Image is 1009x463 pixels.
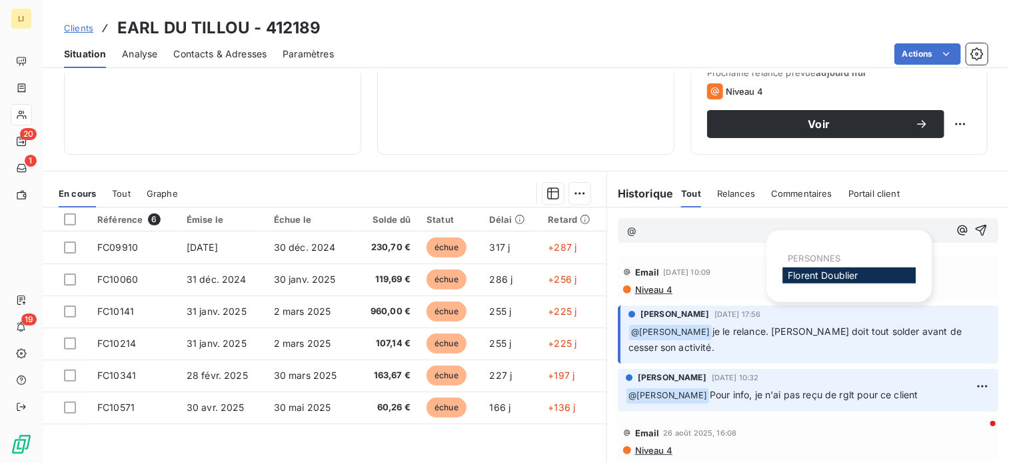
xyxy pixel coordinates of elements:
[97,274,138,285] span: FC10060
[187,274,247,285] span: 31 déc. 2024
[59,188,96,199] span: En cours
[274,402,331,413] span: 30 mai 2025
[964,418,996,450] iframe: Intercom live chat
[187,370,248,381] span: 28 févr. 2025
[363,401,411,414] span: 60,26 €
[717,188,755,199] span: Relances
[117,16,321,40] h3: EARL DU TILLOU - 412189
[490,274,513,285] span: 286 j
[726,86,763,97] span: Niveau 4
[427,214,474,225] div: Statut
[173,47,267,61] span: Contacts & Adresses
[548,306,576,317] span: +225 j
[274,274,336,285] span: 30 janv. 2025
[634,284,672,295] span: Niveau 4
[97,338,136,349] span: FC10214
[427,302,467,322] span: échue
[363,273,411,286] span: 119,69 €
[490,402,511,413] span: 166 j
[274,370,337,381] span: 30 mars 2025
[274,338,331,349] span: 2 mars 2025
[629,325,712,340] span: @ [PERSON_NAME]
[490,306,512,317] span: 255 j
[848,188,900,199] span: Portail client
[723,119,915,129] span: Voir
[638,372,706,384] span: [PERSON_NAME]
[148,213,160,225] span: 6
[548,274,576,285] span: +256 j
[681,188,701,199] span: Tout
[25,155,37,167] span: 1
[788,253,840,264] span: PERSONNES
[707,110,944,138] button: Voir
[548,242,576,253] span: +287 j
[626,388,709,404] span: @ [PERSON_NAME]
[712,374,759,382] span: [DATE] 10:32
[187,214,258,225] div: Émise le
[427,398,467,418] span: échue
[490,338,512,349] span: 255 j
[147,188,178,199] span: Graphe
[187,306,247,317] span: 31 janv. 2025
[710,389,918,400] span: Pour info, je n'ai pas reçu de rglt pour ce client
[363,214,411,225] div: Solde dû
[490,214,532,225] div: Délai
[634,445,672,456] span: Niveau 4
[363,305,411,318] span: 960,00 €
[97,213,171,225] div: Référence
[427,270,467,290] span: échue
[64,21,93,35] a: Clients
[548,402,575,413] span: +136 j
[187,338,247,349] span: 31 janv. 2025
[97,370,136,381] span: FC10341
[664,268,711,276] span: [DATE] 10:09
[628,326,964,353] span: je le relance. [PERSON_NAME] doit tout solder avant de cesser son activité.
[490,242,510,253] span: 317 j
[64,47,106,61] span: Situation
[427,238,467,258] span: échue
[274,214,347,225] div: Échue le
[112,188,131,199] span: Tout
[771,188,832,199] span: Commentaires
[274,242,336,253] span: 30 déc. 2024
[64,23,93,33] span: Clients
[363,369,411,382] span: 163,67 €
[548,338,576,349] span: +225 j
[490,370,512,381] span: 227 j
[640,308,709,320] span: [PERSON_NAME]
[122,47,157,61] span: Analyse
[548,370,574,381] span: +197 j
[363,241,411,254] span: 230,70 €
[635,428,660,438] span: Email
[97,402,135,413] span: FC10571
[283,47,334,61] span: Paramètres
[635,267,660,278] span: Email
[187,242,218,253] span: [DATE]
[97,242,138,253] span: FC09910
[363,337,411,350] span: 107,14 €
[11,8,32,29] div: LI
[20,128,37,140] span: 20
[21,314,37,326] span: 19
[11,434,32,455] img: Logo LeanPay
[187,402,245,413] span: 30 avr. 2025
[714,310,761,318] span: [DATE] 17:56
[97,306,134,317] span: FC10141
[274,306,331,317] span: 2 mars 2025
[427,366,467,386] span: échue
[664,429,737,437] span: 26 août 2025, 16:08
[894,43,961,65] button: Actions
[427,334,467,354] span: échue
[548,214,598,225] div: Retard
[607,185,674,201] h6: Historique
[627,225,636,236] span: @
[788,270,858,281] span: Florent Doublier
